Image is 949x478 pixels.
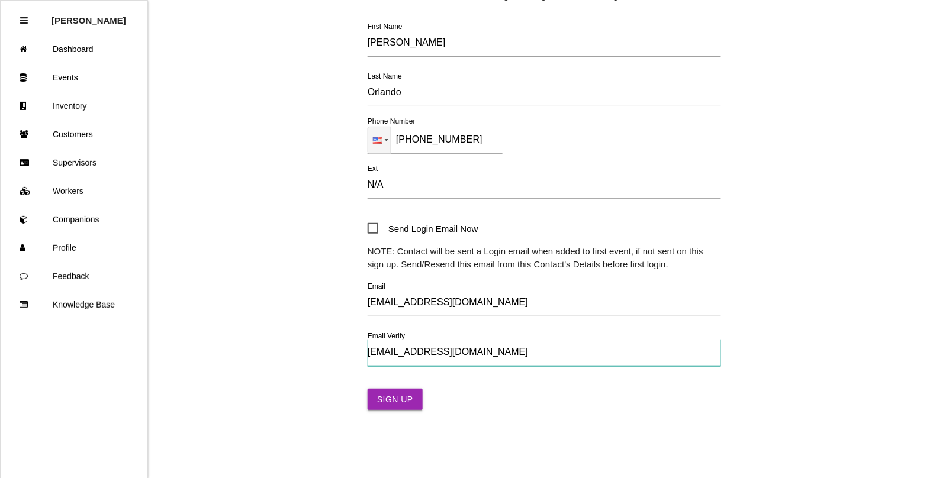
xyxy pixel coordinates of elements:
label: Phone Number [368,116,416,127]
a: Dashboard [1,35,147,63]
div: United States: + 1 [368,127,391,153]
input: Required [368,79,721,106]
a: Companions [1,205,147,234]
input: N/A [368,172,721,199]
a: Workers [1,177,147,205]
label: Email [368,281,385,292]
button: Sign Up [368,389,423,410]
input: Contact's Email (Required) [368,289,721,316]
a: Profile [1,234,147,262]
p: Rosie Blandino [52,7,126,25]
div: NOTE: Contact will be sent a Login email when added to first event, if not sent on this sign up. ... [361,221,728,272]
a: Supervisors [1,148,147,177]
a: Feedback [1,262,147,290]
a: Events [1,63,147,92]
label: First Name [368,21,403,32]
span: Send Login Email Now [368,221,478,236]
label: Ext [368,163,378,174]
a: Knowledge Base [1,290,147,319]
label: Email Verify [368,331,405,341]
input: Contact's Email Verify (Required) [368,339,721,366]
input: 1 (702) 123-4567 [368,127,503,154]
a: Inventory [1,92,147,120]
a: Customers [1,120,147,148]
input: Required [368,30,721,57]
label: Last Name [368,71,402,82]
div: Close [20,7,28,35]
